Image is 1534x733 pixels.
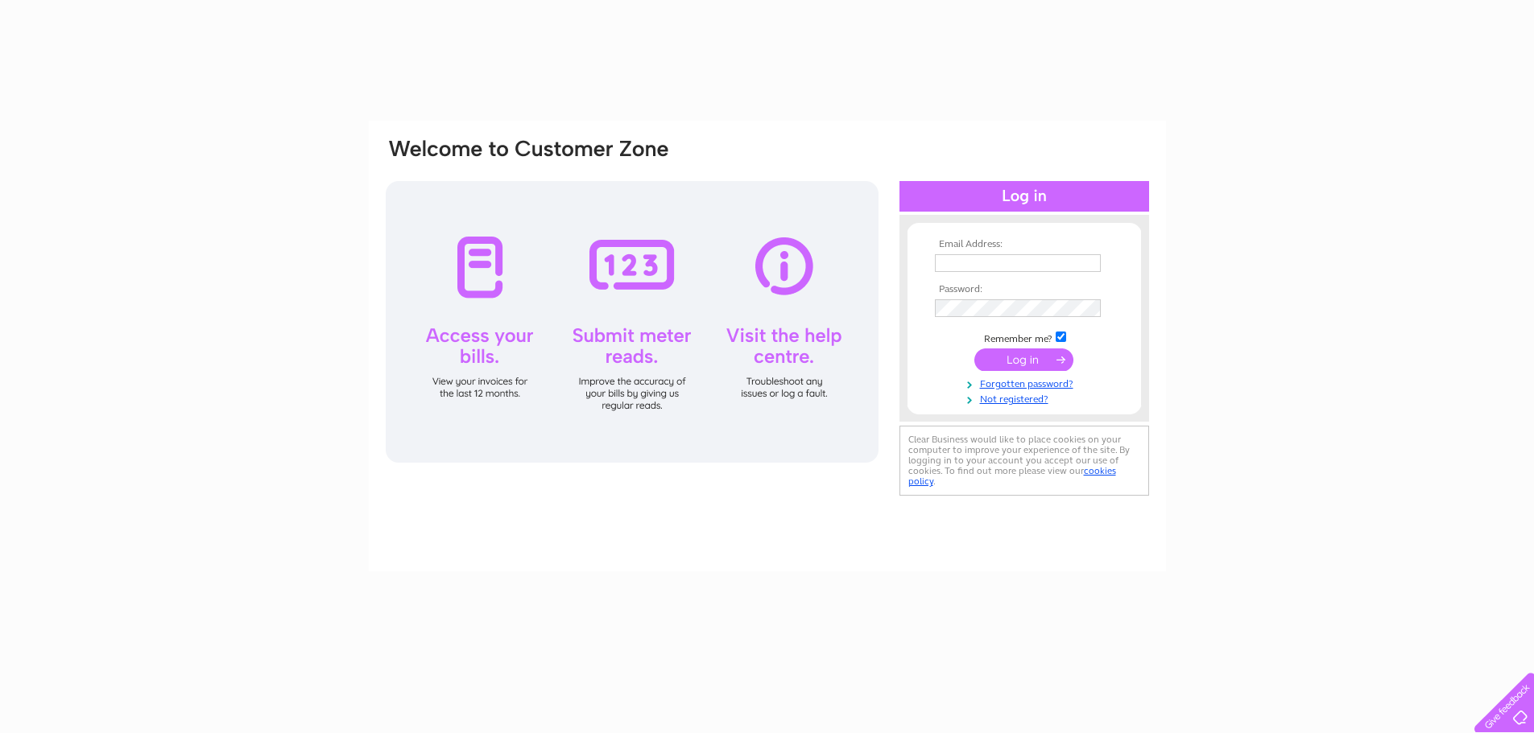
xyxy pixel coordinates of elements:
div: Clear Business would like to place cookies on your computer to improve your experience of the sit... [899,426,1149,496]
a: cookies policy [908,465,1116,487]
input: Submit [974,348,1073,371]
th: Password: [931,284,1118,295]
td: Remember me? [931,329,1118,345]
th: Email Address: [931,239,1118,250]
a: Forgotten password? [935,375,1118,390]
a: Not registered? [935,390,1118,406]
